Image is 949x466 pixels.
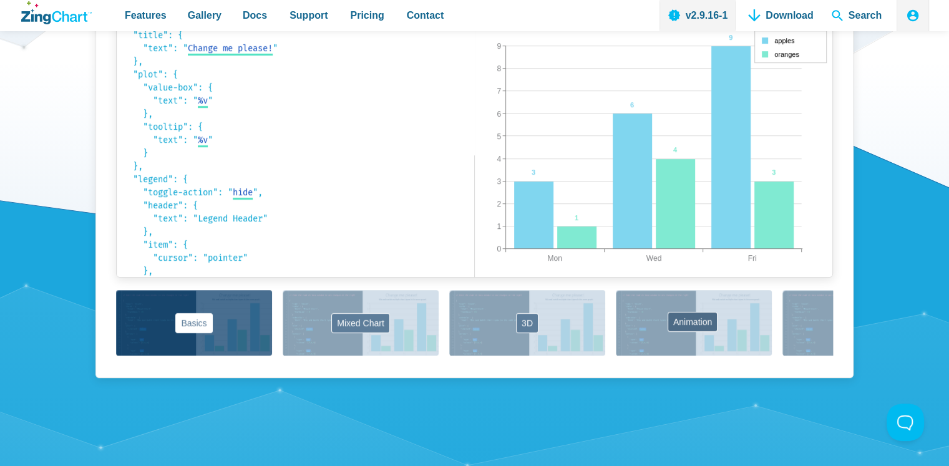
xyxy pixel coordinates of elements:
span: Pricing [350,7,384,24]
button: Labels [782,290,938,356]
a: ZingChart Logo. Click to return to the homepage [21,1,92,24]
span: Gallery [188,7,221,24]
span: Features [125,7,167,24]
span: Change me please! [188,43,273,54]
button: Basics [116,290,272,356]
span: %v [198,135,208,145]
span: Docs [243,7,267,24]
span: hide [233,187,253,198]
iframe: Toggle Customer Support [887,404,924,441]
tspan: 3 [772,168,776,176]
span: Contact [407,7,444,24]
button: Mixed Chart [283,290,439,356]
button: Animation [616,290,772,356]
code: { "type": " ", "title": { "text": " " }, "plot": { "value-box": { "text": " " }, "tooltip": { "te... [123,2,468,271]
span: %v [198,95,208,106]
span: Support [290,7,328,24]
button: 3D [449,290,605,356]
